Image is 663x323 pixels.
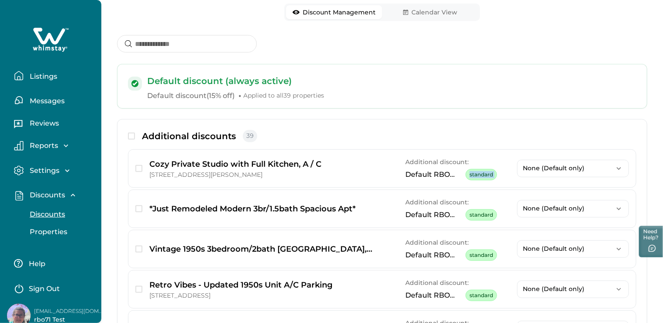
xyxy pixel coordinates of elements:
[27,141,58,150] p: Reports
[523,205,613,212] p: None (Default only)
[405,251,462,260] p: Default RBO Host Discount
[466,290,497,301] span: standard
[27,119,59,128] p: Reviews
[405,170,462,179] p: Default RBO Host Discount
[243,91,324,100] span: Applied to all 39 properties
[517,281,629,298] button: None (Default only)
[135,165,142,172] button: checkbox
[135,246,142,253] button: checkbox
[466,249,497,261] span: standard
[405,279,469,287] span: Additional discount:
[20,223,100,241] button: Properties
[147,75,636,87] p: Default discount (always active)
[523,285,613,293] p: None (Default only)
[14,190,94,200] button: Discounts
[405,158,469,166] span: Additional discount:
[27,166,59,175] p: Settings
[149,291,332,300] p: [STREET_ADDRESS]
[34,307,104,316] p: [EMAIL_ADDRESS][DOMAIN_NAME]
[14,67,94,84] button: Listings
[523,165,613,172] p: None (Default only)
[466,209,497,221] span: standard
[27,191,65,200] p: Discounts
[27,210,65,219] p: Discounts
[27,97,65,105] p: Messages
[405,211,462,219] p: Default RBO Host Discount
[26,260,45,268] p: Help
[135,286,142,293] button: checkbox
[142,130,236,142] p: Additional discounts
[20,206,100,223] button: Discounts
[238,91,242,100] span: •
[149,170,321,179] p: [STREET_ADDRESS][PERSON_NAME]
[149,203,356,215] p: *Just Remodeled Modern 3br/1.5bath Spacious Apt*
[14,141,94,151] button: Reports
[149,158,321,170] p: Cozy Private Studio with Full Kitchen, A / C
[517,160,629,177] button: None (Default only)
[243,130,257,142] span: 39
[14,91,94,109] button: Messages
[382,5,478,19] button: Calendar View
[405,291,462,300] p: Default RBO Host Discount
[27,228,67,236] p: Properties
[14,255,91,272] button: Help
[14,116,94,133] button: Reviews
[286,5,382,19] button: Discount Management
[517,200,629,218] button: None (Default only)
[27,72,57,81] p: Listings
[517,240,629,258] button: None (Default only)
[149,279,332,291] p: Retro Vibes - Updated 1950s Unit A/C Parking
[523,245,613,253] p: None (Default only)
[29,284,60,293] p: Sign Out
[14,279,91,297] button: Sign Out
[135,205,142,212] button: checkbox
[14,165,94,176] button: Settings
[14,206,94,241] div: Discounts
[405,239,469,246] span: Additional discount:
[405,198,469,206] span: Additional discount:
[147,91,636,101] p: Default discount ( 15% off )
[466,169,497,180] span: standard
[149,243,398,255] p: Vintage 1950s 3bedroom/2bath [GEOGRAPHIC_DATA], Parking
